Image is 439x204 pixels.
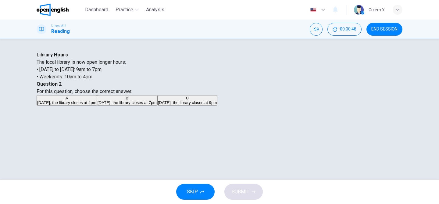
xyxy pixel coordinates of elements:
[37,59,126,65] span: The local library is now open longer hours:
[158,96,217,100] div: C
[37,95,97,106] button: A[DATE], the library closes at 4pm
[37,81,402,88] h4: Question 2
[369,6,385,13] div: Gizem Y.
[116,6,133,13] span: Practice
[98,96,157,100] div: B
[51,28,70,35] h1: Reading
[327,23,362,36] button: 00:00:48
[310,23,323,36] div: Mute
[37,4,83,16] a: OpenEnglish logo
[97,95,157,106] button: B[DATE], the library closes at 7pm
[157,95,218,106] button: C[DATE], the library closes at 9pm
[51,23,66,28] span: Linguaskill
[37,100,96,105] span: [DATE], the library closes at 4pm
[327,23,362,36] div: Hide
[37,88,132,94] span: For this question, choose the correct answer.
[158,100,217,105] span: [DATE], the library closes at 9pm
[98,100,157,105] span: [DATE], the library closes at 7pm
[83,4,111,15] button: Dashboard
[37,51,402,59] h4: Library Hours
[187,188,198,196] span: SKIP
[354,5,364,15] img: Profile picture
[144,4,167,15] button: Analysis
[37,66,102,80] span: • [DATE] to [DATE]: 9am to 7pm • Weekends: 10am to 4pm
[85,6,108,13] span: Dashboard
[366,23,402,36] button: END SESSION
[340,27,356,32] span: 00:00:48
[176,184,215,200] button: SKIP
[113,4,141,15] button: Practice
[146,6,164,13] span: Analysis
[37,96,96,100] div: A
[309,8,317,12] img: en
[371,27,398,32] span: END SESSION
[37,4,69,16] img: OpenEnglish logo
